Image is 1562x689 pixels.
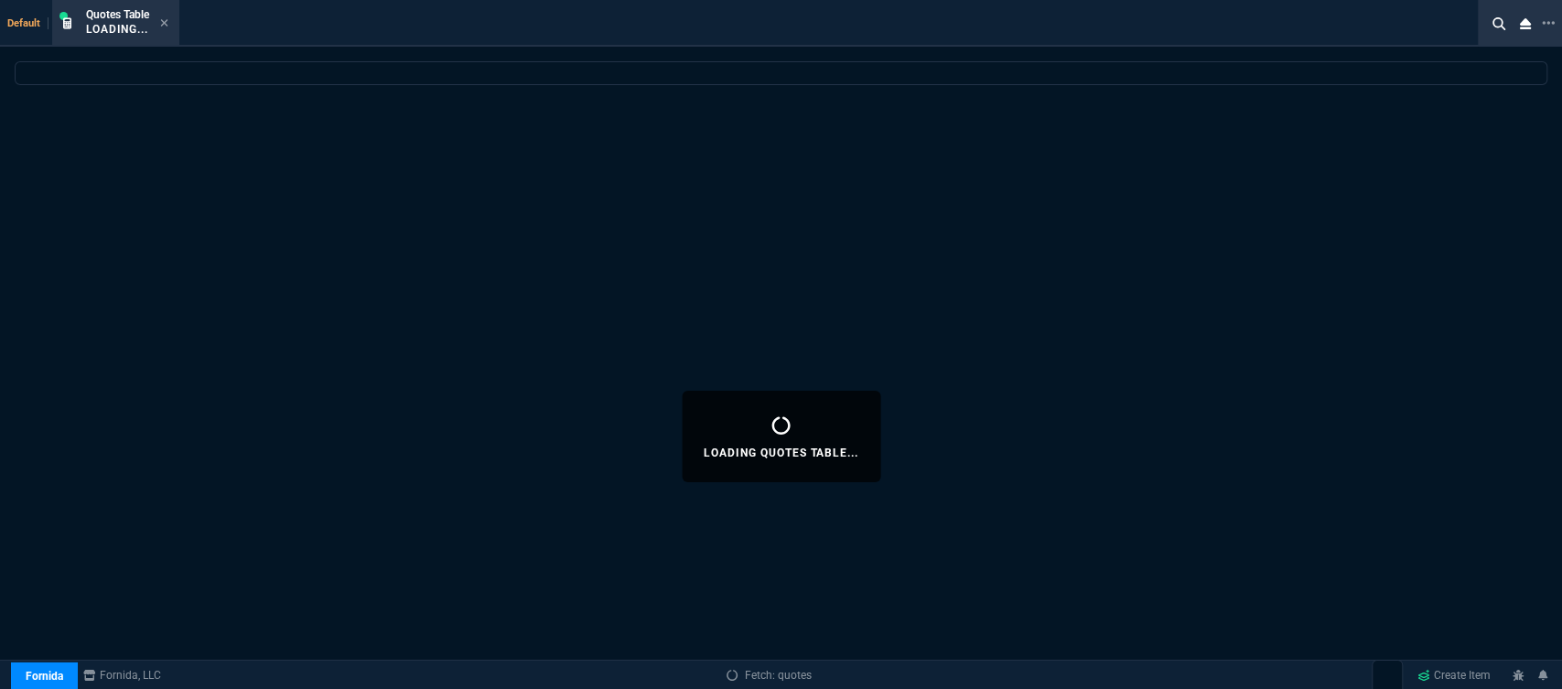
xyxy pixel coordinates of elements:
p: Loading Quotes Table... [704,446,858,460]
a: msbcCompanyName [78,667,167,684]
nx-icon: Open New Tab [1542,15,1555,32]
span: Default [7,17,48,29]
p: Loading... [86,22,149,37]
a: Fetch: quotes [727,667,812,684]
a: Create Item [1410,662,1498,689]
nx-icon: Search [1485,13,1513,35]
nx-icon: Close Workbench [1513,13,1538,35]
nx-icon: Close Tab [160,16,168,31]
span: Quotes Table [86,8,149,21]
